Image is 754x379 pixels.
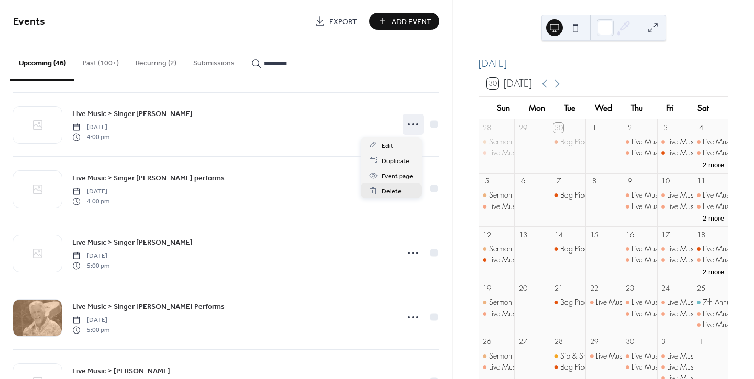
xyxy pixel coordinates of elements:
div: 14 [553,230,563,239]
div: Bag Pipes on the Beach! [560,362,636,372]
div: Bag Pipes on the Beach! [550,297,585,307]
div: 11 [696,177,706,186]
div: Live Music > Singer Shawn Brown [693,201,728,212]
div: Live Music > Singer Kit Jones Performs [693,190,728,200]
div: Live Music > Singer Lee James [622,244,657,254]
div: Sermon on the Sand [479,244,514,254]
span: 5:00 pm [72,261,109,270]
div: 23 [625,284,635,293]
div: Mon [520,97,554,119]
div: Live Music > [PERSON_NAME] [631,351,729,361]
div: 3 [661,123,670,132]
div: Live Music > Singer [PERSON_NAME] [631,244,750,254]
div: Sermon on the Sand [489,297,551,307]
div: 12 [482,230,492,239]
div: 21 [553,284,563,293]
button: Recurring (2) [127,42,185,79]
div: Sermon on the Sand [489,136,551,147]
span: Event page [382,171,413,182]
div: Live Music > Thomas Pruitt [657,147,693,158]
div: Live Music > Singer [PERSON_NAME] Performs [489,201,635,212]
a: Export [307,13,365,30]
div: 31 [661,337,670,347]
div: Tue [553,97,587,119]
a: Live Music > Singer [PERSON_NAME] performs [72,172,225,184]
div: 7th Annual International Culture Fest [693,297,728,307]
div: 27 [518,337,527,347]
div: Live Music > The Dukes Project [657,308,693,319]
div: Wed [587,97,620,119]
span: Delete [382,186,402,197]
a: Live Music > Singer [PERSON_NAME] [72,236,193,248]
div: Live Music > Tiki Karaoke [585,297,621,307]
div: 10 [661,177,670,186]
div: 18 [696,230,706,239]
div: 6 [518,177,527,186]
div: Live Music > Singer Paul Mezzanotte performs [622,201,657,212]
div: 29 [518,123,527,132]
div: Live Music > Rob Norum [693,244,728,254]
button: Past (100+) [74,42,127,79]
div: Live Music > Singer Jacob Engelking Performs [657,297,693,307]
div: Live Music > Singer Shawn Brown Performs [479,201,514,212]
span: Live Music > Singer [PERSON_NAME] performs [72,173,225,184]
div: Thu [620,97,653,119]
div: Live Music > Singer Kit Jones Performs [693,255,728,265]
div: Live Music > Singer Paul Mezzanotte performs [622,362,657,372]
div: Live Music > Latitude 26 Performs [657,190,693,200]
div: 30 [553,123,563,132]
button: 2 more [698,159,728,169]
div: 29 [590,337,599,347]
a: Live Music > Singer [PERSON_NAME] [72,108,193,120]
div: Live Music > Shawn Brown [622,351,657,361]
span: Events [13,12,45,32]
div: Live Music > Warrior Beats [693,319,728,330]
div: Live Music > featuring one man band Jeff Hughes [622,136,657,147]
div: Bag Pipes on the Beach! [560,297,636,307]
div: Sip & Shop At Fishermen's Village! [550,351,585,361]
span: 5:00 pm [72,325,109,335]
div: Live Music > Singer Paul Mezzanotte performs [622,255,657,265]
div: 17 [661,230,670,239]
div: 24 [661,284,670,293]
div: Bag Pipes on the Beach! [560,244,636,254]
div: 7 [553,177,563,186]
div: [DATE] [479,56,728,71]
div: 30 [625,337,635,347]
div: Live Music > Featuring Music by [PERSON_NAME] [489,362,646,372]
div: Live Music > Singer [PERSON_NAME] Performs [489,308,635,319]
button: 2 more [698,266,728,277]
div: Bag Pipes on the Beach! [550,244,585,254]
div: Sat [686,97,720,119]
div: Sermon on the Sand [479,136,514,147]
span: Live Music > Singer [PERSON_NAME] [72,109,193,120]
div: Bag Pipes on the Beach! [550,136,585,147]
span: 4:00 pm [72,197,109,206]
div: Live Music > Singer Paul Mezzanotte performs [693,308,728,319]
div: 5 [482,177,492,186]
span: Live Music > Singer [PERSON_NAME] [72,237,193,248]
div: Sermon on the Sand [479,351,514,361]
span: Duplicate [382,156,409,167]
div: Sermon on the Sand [479,190,514,200]
div: Live Music > Silence Dogood [693,147,728,158]
div: 15 [590,230,599,239]
div: Live Music > Singer Mark Gorka Performs [622,147,657,158]
span: 4:00 pm [72,132,109,142]
div: 22 [590,284,599,293]
div: 13 [518,230,527,239]
div: Sermon on the Sand [489,244,551,254]
div: 26 [482,337,492,347]
span: Edit [382,141,393,152]
div: 8 [590,177,599,186]
button: Add Event [369,13,439,30]
span: Export [329,16,357,27]
span: [DATE] [72,251,109,261]
div: Live Music > Tiki Karaoke [585,351,621,361]
div: 2 [625,123,635,132]
div: 9 [625,177,635,186]
span: Add Event [392,16,431,27]
div: Live Music > Steel Drum featuring Dave Lapio [657,351,693,361]
button: Submissions [185,42,243,79]
div: Sermon on the Sand [489,190,551,200]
